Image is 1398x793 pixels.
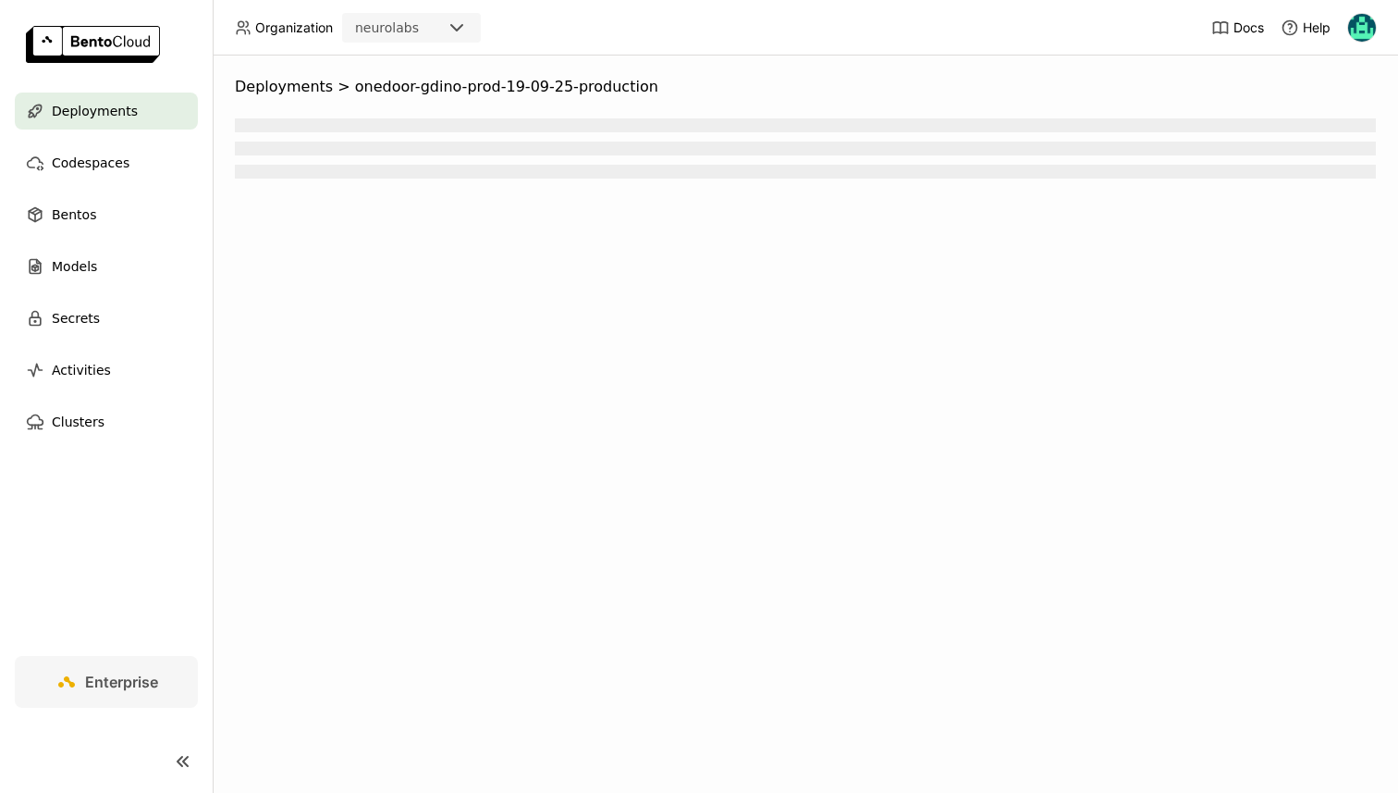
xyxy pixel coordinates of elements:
a: Bentos [15,196,198,233]
a: Codespaces [15,144,198,181]
div: neurolabs [355,19,419,37]
span: Clusters [52,411,104,433]
span: Deployments [235,78,333,96]
span: Activities [52,359,111,381]
a: Docs [1211,19,1264,37]
input: Selected neurolabs. [421,19,423,38]
a: Secrets [15,300,198,337]
span: Models [52,255,97,278]
span: Secrets [52,307,100,329]
nav: Breadcrumbs navigation [235,78,1376,96]
span: onedoor-gdino-prod-19-09-25-production [355,78,658,96]
span: Docs [1233,19,1264,36]
a: Enterprise [15,656,198,708]
span: > [333,78,355,96]
span: Bentos [52,204,96,226]
a: Activities [15,352,198,389]
span: Codespaces [52,152,129,174]
div: Help [1281,19,1331,37]
span: Enterprise [85,673,158,691]
img: Calin Cojocaru [1348,14,1376,42]
span: Help [1303,19,1331,36]
span: Deployments [52,100,138,122]
a: Models [15,248,198,285]
a: Deployments [15,93,198,130]
span: Organization [255,19,333,36]
img: logo [26,26,160,63]
a: Clusters [15,403,198,440]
